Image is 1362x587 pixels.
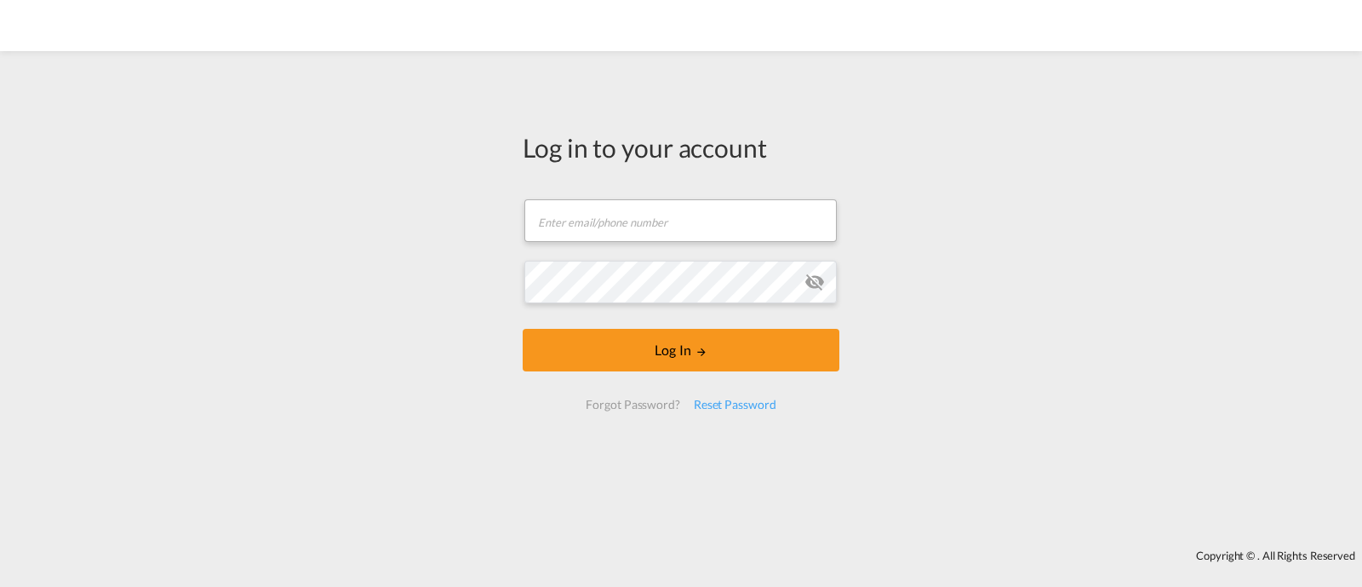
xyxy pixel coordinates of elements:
md-icon: icon-eye-off [804,272,825,292]
div: Forgot Password? [579,389,686,420]
input: Enter email/phone number [524,199,837,242]
div: Log in to your account [523,129,839,165]
button: LOGIN [523,329,839,371]
div: Reset Password [687,389,783,420]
